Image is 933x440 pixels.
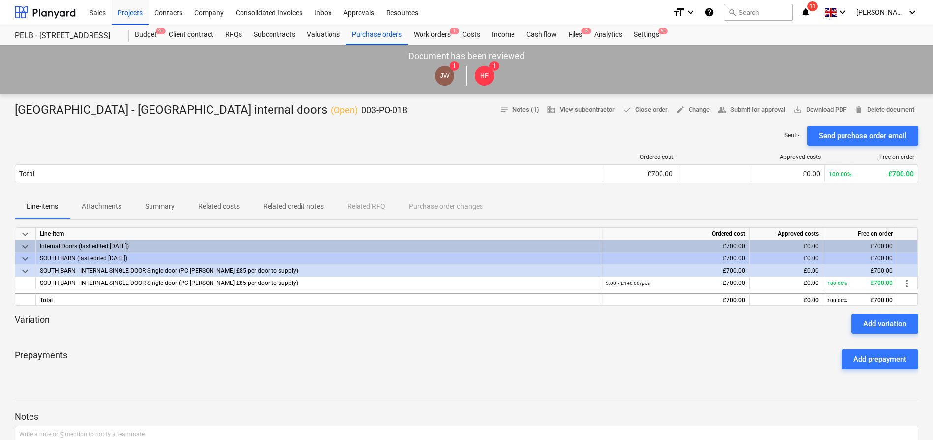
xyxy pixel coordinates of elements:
div: Total [36,293,602,306]
button: Change [672,102,714,118]
div: Income [486,25,520,45]
div: £700.00 [606,240,745,252]
span: save_alt [793,105,802,114]
a: Subcontracts [248,25,301,45]
span: HF [480,72,489,79]
span: edit [676,105,685,114]
div: £700.00 [829,170,914,178]
a: Costs [456,25,486,45]
div: £700.00 [607,170,673,178]
button: Add prepayment [842,349,918,369]
div: £700.00 [827,265,893,277]
div: Send purchase order email [819,129,906,142]
div: Internal Doors (last edited 04 Sep 2025) [40,240,598,252]
div: Add variation [863,317,906,330]
div: SOUTH BARN (last edited 03 Sep 2025) [40,252,598,264]
div: Approved costs [750,228,823,240]
a: RFQs [219,25,248,45]
span: [PERSON_NAME] [856,8,905,16]
span: 9+ [156,28,166,34]
span: notes [500,105,509,114]
div: Free on order [829,154,914,160]
span: JW [440,72,449,79]
div: Add prepayment [853,353,906,366]
p: Line-items [27,201,58,212]
div: Harry Ford [475,66,494,86]
div: £0.00 [755,170,820,178]
span: Submit for approval [718,104,785,116]
i: keyboard_arrow_down [685,6,696,18]
button: Search [724,4,793,21]
div: £700.00 [606,265,745,277]
a: Files2 [563,25,588,45]
div: £0.00 [753,294,819,307]
a: Work orders1 [408,25,456,45]
span: Delete document [854,104,914,116]
i: format_size [673,6,685,18]
button: View subcontractor [543,102,619,118]
span: Notes (1) [500,104,539,116]
span: keyboard_arrow_down [19,228,31,240]
div: £0.00 [753,240,819,252]
span: delete [854,105,863,114]
div: Ordered cost [607,154,673,160]
a: Valuations [301,25,346,45]
p: Notes [15,411,918,423]
div: £700.00 [827,294,893,307]
span: done [623,105,632,114]
p: Attachments [82,201,121,212]
button: Notes (1) [496,102,543,118]
div: Work orders [408,25,456,45]
span: 1 [450,61,459,71]
div: £0.00 [753,265,819,277]
i: keyboard_arrow_down [837,6,848,18]
span: 2 [581,28,591,34]
button: Send purchase order email [807,126,918,146]
span: View subcontractor [547,104,615,116]
span: 1 [450,28,459,34]
a: Settings9+ [628,25,665,45]
span: people_alt [718,105,726,114]
p: ( Open ) [331,104,358,116]
div: £700.00 [827,277,893,289]
span: more_vert [901,278,913,289]
p: 003-PO-018 [361,104,407,116]
a: Analytics [588,25,628,45]
a: Purchase orders [346,25,408,45]
p: Sent : - [784,131,799,140]
div: SOUTH BARN - INTERNAL SINGLE DOOR Single door (PC Sum £85 per door to supply) [40,265,598,277]
div: Jasmin Westcarr [435,66,454,86]
a: Cash flow [520,25,563,45]
button: Delete document [850,102,918,118]
span: business [547,105,556,114]
div: £0.00 [753,277,819,289]
div: Budget [129,25,163,45]
i: keyboard_arrow_down [906,6,918,18]
p: Related costs [198,201,240,212]
span: Close order [623,104,668,116]
span: 11 [807,1,818,11]
p: Document has been reviewed [408,50,525,62]
span: 1 [489,61,499,71]
p: Variation [15,314,50,334]
div: £700.00 [606,294,745,307]
small: 100.00% [827,281,847,286]
button: Add variation [851,314,918,334]
span: keyboard_arrow_down [19,265,31,277]
button: Close order [619,102,672,118]
div: [GEOGRAPHIC_DATA] - [GEOGRAPHIC_DATA] internal doors [15,102,407,118]
div: Total [19,170,34,178]
div: Files [563,25,588,45]
div: £700.00 [606,277,745,289]
div: Free on order [823,228,897,240]
div: Approved costs [755,154,821,160]
small: 100.00% [829,171,852,178]
a: Client contract [163,25,219,45]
